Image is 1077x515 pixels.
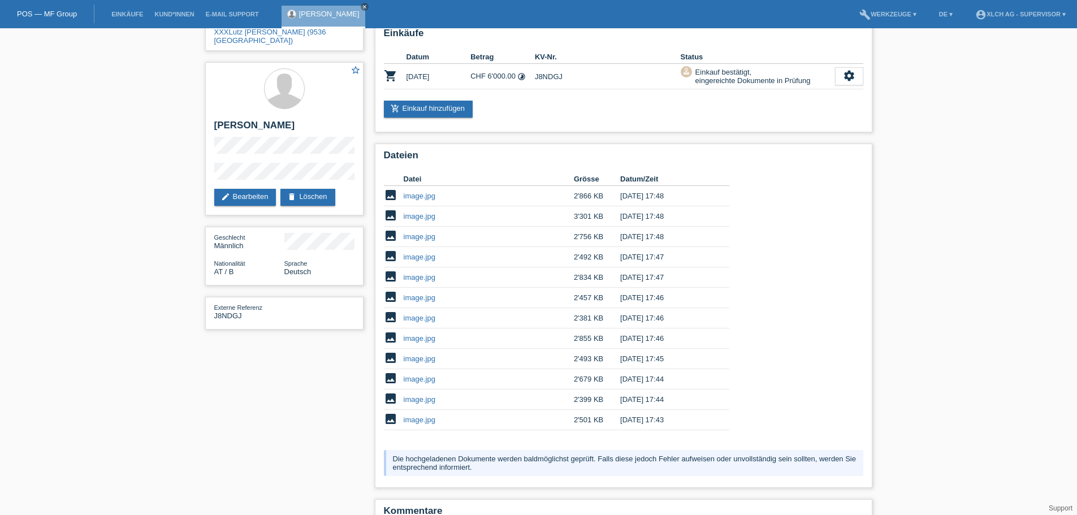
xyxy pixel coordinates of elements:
[404,232,435,241] a: image.jpg
[214,28,326,45] a: XXXLutz [PERSON_NAME] (9536 [GEOGRAPHIC_DATA])
[384,28,863,45] h2: Einkäufe
[535,64,681,89] td: J8NDGJ
[404,354,435,363] a: image.jpg
[1049,504,1072,512] a: Support
[384,392,397,405] i: image
[351,65,361,75] i: star_border
[106,11,149,18] a: Einkäufe
[384,371,397,385] i: image
[299,10,360,18] a: [PERSON_NAME]
[384,331,397,344] i: image
[149,11,200,18] a: Kund*innen
[384,249,397,263] i: image
[17,10,77,18] a: POS — MF Group
[214,303,284,320] div: J8NDGJ
[404,293,435,302] a: image.jpg
[574,410,620,430] td: 2'501 KB
[620,349,713,369] td: [DATE] 17:45
[384,101,473,118] a: add_shopping_cartEinkauf hinzufügen
[620,308,713,328] td: [DATE] 17:46
[384,450,863,476] div: Die hochgeladenen Dokumente werden baldmöglichst geprüft. Falls diese jedoch Fehler aufweisen ode...
[280,189,335,206] a: deleteLöschen
[351,65,361,77] a: star_border
[620,172,713,186] th: Datum/Zeit
[620,288,713,308] td: [DATE] 17:46
[384,351,397,365] i: image
[404,172,574,186] th: Datei
[517,72,526,81] i: Fixe Raten - Zinsübernahme durch Händler (36 Raten) (36 Raten)
[620,206,713,227] td: [DATE] 17:48
[404,253,435,261] a: image.jpg
[682,67,690,75] i: approval
[620,247,713,267] td: [DATE] 17:47
[404,334,435,343] a: image.jpg
[574,328,620,349] td: 2'855 KB
[284,267,312,276] span: Deutsch
[620,267,713,288] td: [DATE] 17:47
[384,69,397,83] i: POSP00028400
[214,189,276,206] a: editBearbeiten
[933,11,958,18] a: DE ▾
[620,369,713,390] td: [DATE] 17:44
[384,150,863,167] h2: Dateien
[391,104,400,113] i: add_shopping_cart
[214,233,284,250] div: Männlich
[574,206,620,227] td: 3'301 KB
[221,192,230,201] i: edit
[384,310,397,324] i: image
[970,11,1071,18] a: account_circleXLCH AG - Supervisor ▾
[362,4,367,10] i: close
[361,3,369,11] a: close
[574,267,620,288] td: 2'834 KB
[574,369,620,390] td: 2'679 KB
[843,70,855,82] i: settings
[574,349,620,369] td: 2'493 KB
[214,267,234,276] span: Österreich / B / 01.11.2019
[574,390,620,410] td: 2'399 KB
[406,50,471,64] th: Datum
[406,64,471,89] td: [DATE]
[404,212,435,220] a: image.jpg
[620,390,713,410] td: [DATE] 17:44
[404,273,435,282] a: image.jpg
[384,270,397,283] i: image
[859,9,871,20] i: build
[620,227,713,247] td: [DATE] 17:48
[574,227,620,247] td: 2'756 KB
[470,50,535,64] th: Betrag
[287,192,296,201] i: delete
[692,66,811,86] div: Einkauf bestätigt, eingereichte Dokumente in Prüfung
[214,234,245,241] span: Geschlecht
[404,314,435,322] a: image.jpg
[574,186,620,206] td: 2'866 KB
[470,64,535,89] td: CHF 6'000.00
[384,209,397,222] i: image
[975,9,987,20] i: account_circle
[284,260,308,267] span: Sprache
[574,247,620,267] td: 2'492 KB
[214,260,245,267] span: Nationalität
[384,229,397,243] i: image
[384,412,397,426] i: image
[620,328,713,349] td: [DATE] 17:46
[214,304,263,311] span: Externe Referenz
[854,11,922,18] a: buildWerkzeuge ▾
[404,192,435,200] a: image.jpg
[620,410,713,430] td: [DATE] 17:43
[681,50,835,64] th: Status
[535,50,681,64] th: KV-Nr.
[384,188,397,202] i: image
[574,308,620,328] td: 2'381 KB
[404,395,435,404] a: image.jpg
[574,288,620,308] td: 2'457 KB
[200,11,265,18] a: E-Mail Support
[404,416,435,424] a: image.jpg
[574,172,620,186] th: Grösse
[404,375,435,383] a: image.jpg
[384,290,397,304] i: image
[620,186,713,206] td: [DATE] 17:48
[214,120,354,137] h2: [PERSON_NAME]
